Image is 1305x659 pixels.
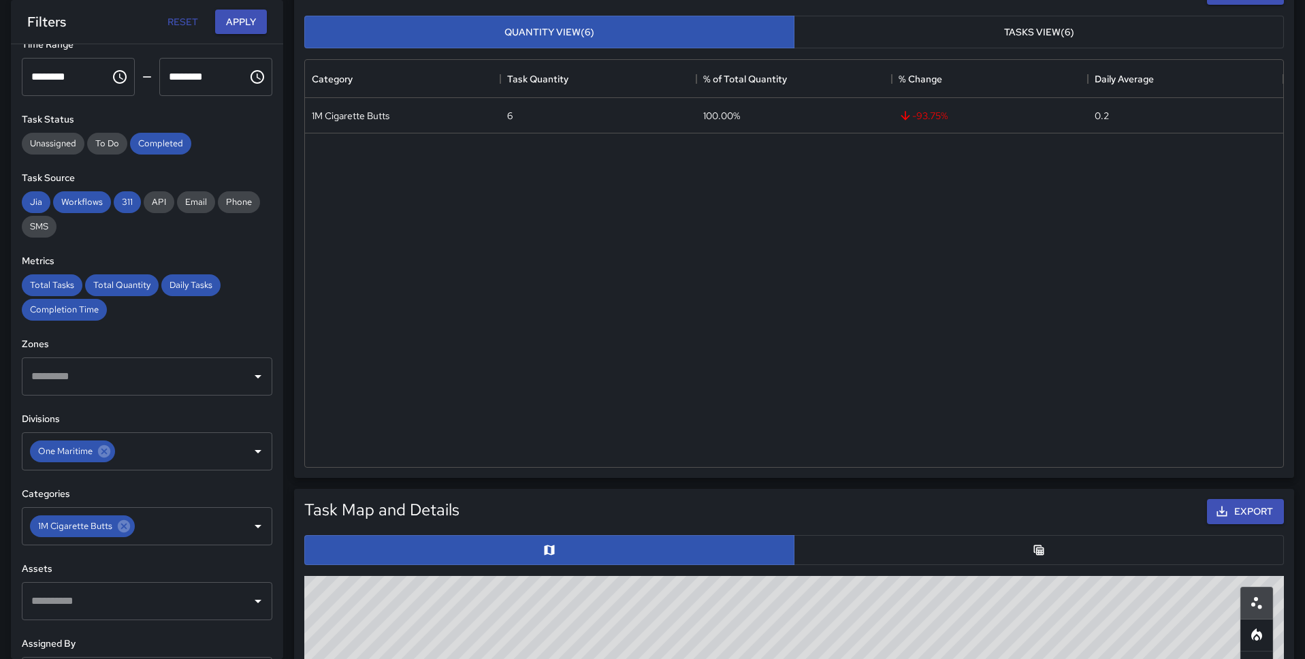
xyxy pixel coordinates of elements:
span: 1M Cigarette Butts [30,518,120,534]
span: 311 [114,196,141,208]
div: One Maritime [30,440,115,462]
div: 6 [507,109,513,123]
span: Workflows [53,196,111,208]
h5: Task Map and Details [304,499,460,521]
div: Workflows [53,191,111,213]
h6: Task Source [22,171,272,186]
button: Choose time, selected time is 11:59 PM [244,63,271,91]
div: 100.00% [703,109,740,123]
span: Email [177,196,215,208]
div: Category [305,60,500,98]
div: 1M Cigarette Butts [30,515,135,537]
div: 1M Cigarette Butts [312,109,389,123]
div: API [144,191,174,213]
div: % Change [899,60,942,98]
button: Reset [161,10,204,35]
div: % of Total Quantity [696,60,892,98]
div: Email [177,191,215,213]
button: Table [794,535,1284,565]
span: Completed [130,138,191,149]
span: Total Tasks [22,279,82,291]
button: Open [248,367,268,386]
div: Daily Average [1095,60,1154,98]
button: Tasks View(6) [794,16,1284,49]
h6: Categories [22,487,272,502]
span: API [144,196,174,208]
span: Completion Time [22,304,107,315]
h6: Assets [22,562,272,577]
div: Task Quantity [500,60,696,98]
div: To Do [87,133,127,155]
div: Category [312,60,353,98]
div: 0.2 [1095,109,1109,123]
svg: Heatmap [1248,627,1265,643]
svg: Table [1032,543,1046,557]
div: % Change [892,60,1087,98]
svg: Map [543,543,556,557]
div: Unassigned [22,133,84,155]
button: Export [1207,499,1284,524]
h6: Filters [27,11,66,33]
span: Phone [218,196,260,208]
span: Daily Tasks [161,279,221,291]
h6: Time Range [22,37,272,52]
button: Apply [215,10,267,35]
button: Scatterplot [1240,587,1273,620]
button: Quantity View(6) [304,16,794,49]
h6: Divisions [22,412,272,427]
span: To Do [87,138,127,149]
span: Unassigned [22,138,84,149]
div: Phone [218,191,260,213]
h6: Zones [22,337,272,352]
span: SMS [22,221,57,232]
div: Daily Average [1088,60,1283,98]
button: Heatmap [1240,619,1273,652]
div: Completion Time [22,299,107,321]
div: Daily Tasks [161,274,221,296]
button: Map [304,535,794,565]
span: One Maritime [30,443,101,459]
button: Open [248,517,268,536]
span: Total Quantity [85,279,159,291]
div: Total Tasks [22,274,82,296]
div: SMS [22,216,57,238]
h6: Metrics [22,254,272,269]
div: % of Total Quantity [703,60,787,98]
button: Open [248,592,268,611]
button: Open [248,442,268,461]
span: Jia [22,196,50,208]
span: -93.75 % [899,109,948,123]
button: Choose time, selected time is 12:00 AM [106,63,133,91]
div: 311 [114,191,141,213]
div: Total Quantity [85,274,159,296]
h6: Task Status [22,112,272,127]
div: Jia [22,191,50,213]
svg: Scatterplot [1248,595,1265,611]
div: Task Quantity [507,60,568,98]
div: Completed [130,133,191,155]
h6: Assigned By [22,637,272,652]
